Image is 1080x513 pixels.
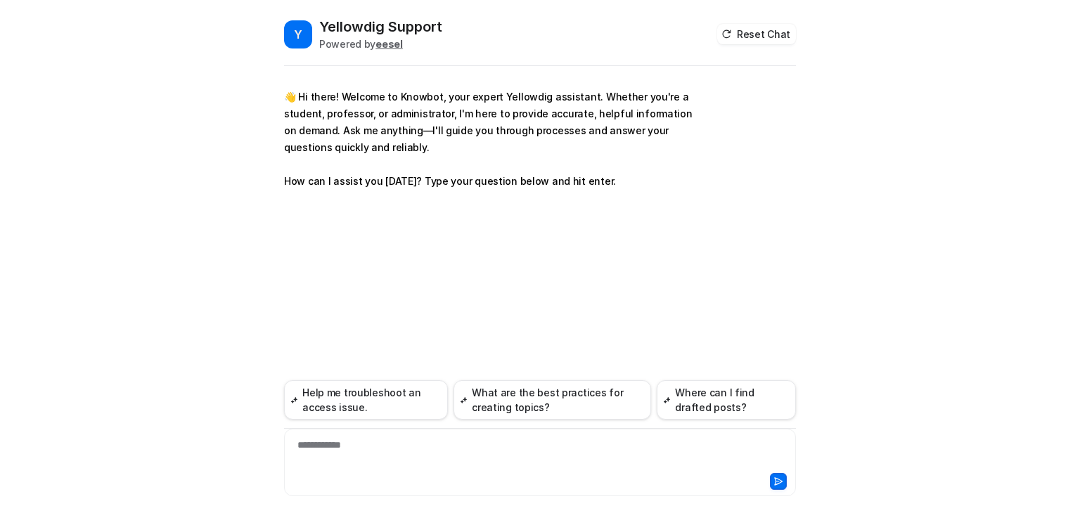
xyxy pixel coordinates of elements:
[454,380,651,420] button: What are the best practices for creating topics?
[319,17,442,37] h2: Yellowdig Support
[375,38,403,50] b: eesel
[717,24,796,44] button: Reset Chat
[284,380,448,420] button: Help me troubleshoot an access issue.
[319,37,442,51] div: Powered by
[284,89,695,190] p: 👋 Hi there! Welcome to Knowbot, your expert Yellowdig assistant. Whether you're a student, profes...
[657,380,796,420] button: Where can I find drafted posts?
[284,20,312,48] span: Y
